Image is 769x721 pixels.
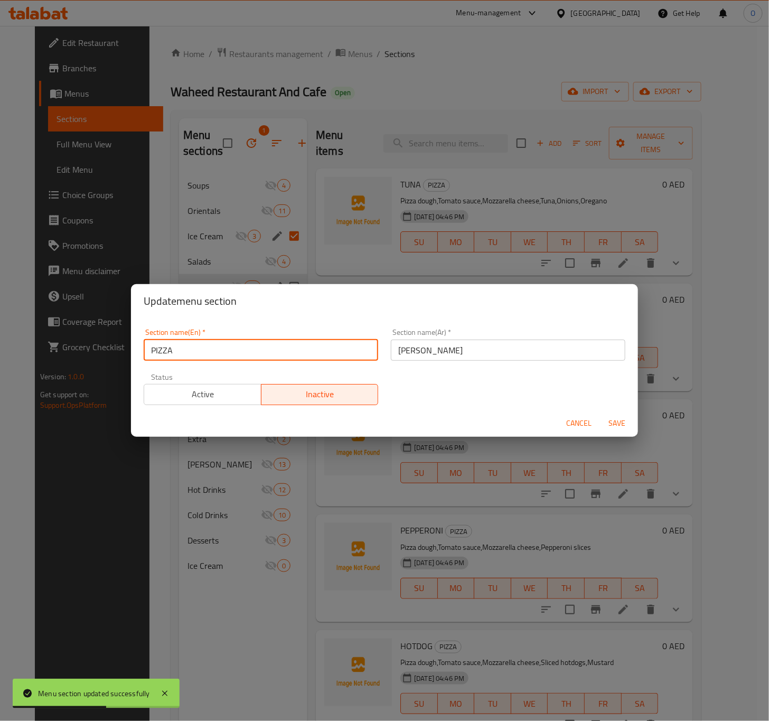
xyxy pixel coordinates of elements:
div: Menu section updated successfully [38,688,150,699]
button: Active [144,384,261,405]
span: Inactive [266,387,374,402]
button: Cancel [562,414,596,433]
span: Cancel [566,417,592,430]
button: Inactive [261,384,379,405]
input: Please enter section name(ar) [391,340,625,361]
input: Please enter section name(en) [144,340,378,361]
span: Active [148,387,257,402]
button: Save [600,414,634,433]
span: Save [604,417,630,430]
h2: Update menu section [144,293,625,310]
